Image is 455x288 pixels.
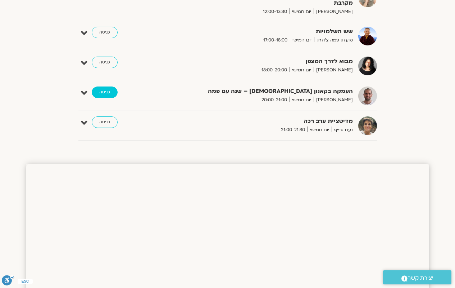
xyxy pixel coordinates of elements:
[92,87,118,98] a: כניסה
[290,8,314,15] span: יום חמישי
[383,270,451,284] a: יצירת קשר
[332,126,353,134] span: נעם גרייף
[408,273,433,283] span: יצירת קשר
[177,27,353,36] strong: שש השלמויות
[92,57,118,68] a: כניסה
[308,126,332,134] span: יום חמישי
[314,36,353,44] span: מועדון פמה צ'ודרון
[314,8,353,15] span: [PERSON_NAME]
[260,8,290,15] span: 12:00-13:30
[177,87,353,96] strong: העמקה בקאנון [DEMOGRAPHIC_DATA] – שנה עם פמה
[259,96,290,104] span: 20:00-21:00
[92,27,118,38] a: כניסה
[290,96,314,104] span: יום חמישי
[290,36,314,44] span: יום חמישי
[92,116,118,128] a: כניסה
[314,66,353,74] span: [PERSON_NAME]
[278,126,308,134] span: 21:00-21:30
[177,57,353,66] strong: מבוא לדרך המצפן
[314,96,353,104] span: [PERSON_NAME]
[290,66,314,74] span: יום חמישי
[261,36,290,44] span: 17:00-18:00
[259,66,290,74] span: 18:00-20:00
[177,116,353,126] strong: מדיטציית ערב רכה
